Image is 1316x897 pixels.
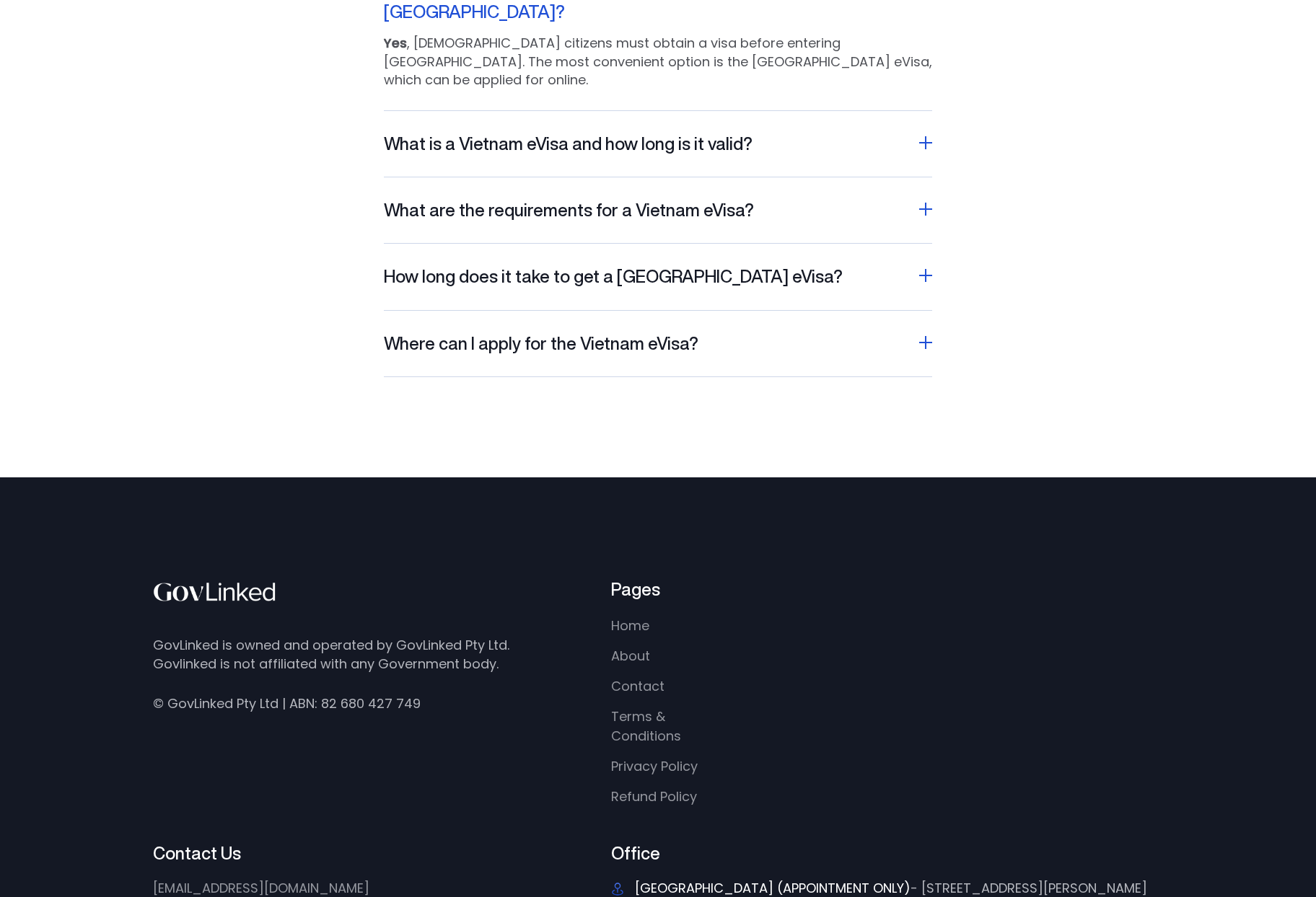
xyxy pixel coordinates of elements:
button: NEXT [550,363,766,392]
div: © GovLinked Pty Ltd | ABN: 82 680 427 749 [153,694,421,712]
p: , [DEMOGRAPHIC_DATA] citizens must obtain a visa before entering [GEOGRAPHIC_DATA]. The most conv... [384,34,932,89]
div: GovLinked is owned and operated by GovLinked Pty Ltd. Govlinked is not affiliated with any Govern... [153,636,539,672]
img: Icon 02 [611,883,624,896]
a: Privacy Policy [611,756,698,776]
a: Contact [611,676,664,696]
span: [GEOGRAPHIC_DATA] (APPOINTMENT ONLY) [635,879,911,897]
label: When are you travelling to [GEOGRAPHIC_DATA]? [518,182,798,216]
a: Home [611,616,649,635]
a: [EMAIL_ADDRESS][DOMAIN_NAME] [153,879,369,897]
h2: Where can I apply for the Vietnam eVisa? [384,332,698,354]
h2: How long does it take to get a [GEOGRAPHIC_DATA] eVisa? [384,265,843,288]
h2: Pages [611,578,869,601]
a: About [611,646,650,666]
strong: Yes [384,34,407,52]
h2: What are the requirements for a Vietnam eVisa? [384,199,754,221]
span: Vietnam Visa for [DEMOGRAPHIC_DATA] [325,100,991,147]
h2: Office [611,842,1163,865]
h2: Contact Us [153,842,539,865]
a: Terms & Conditions [611,707,737,746]
h2: What is a Vietnam eVisa and how long is it valid? [384,133,753,155]
span: NEXT [644,371,671,383]
a: Refund Policy [611,787,697,806]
